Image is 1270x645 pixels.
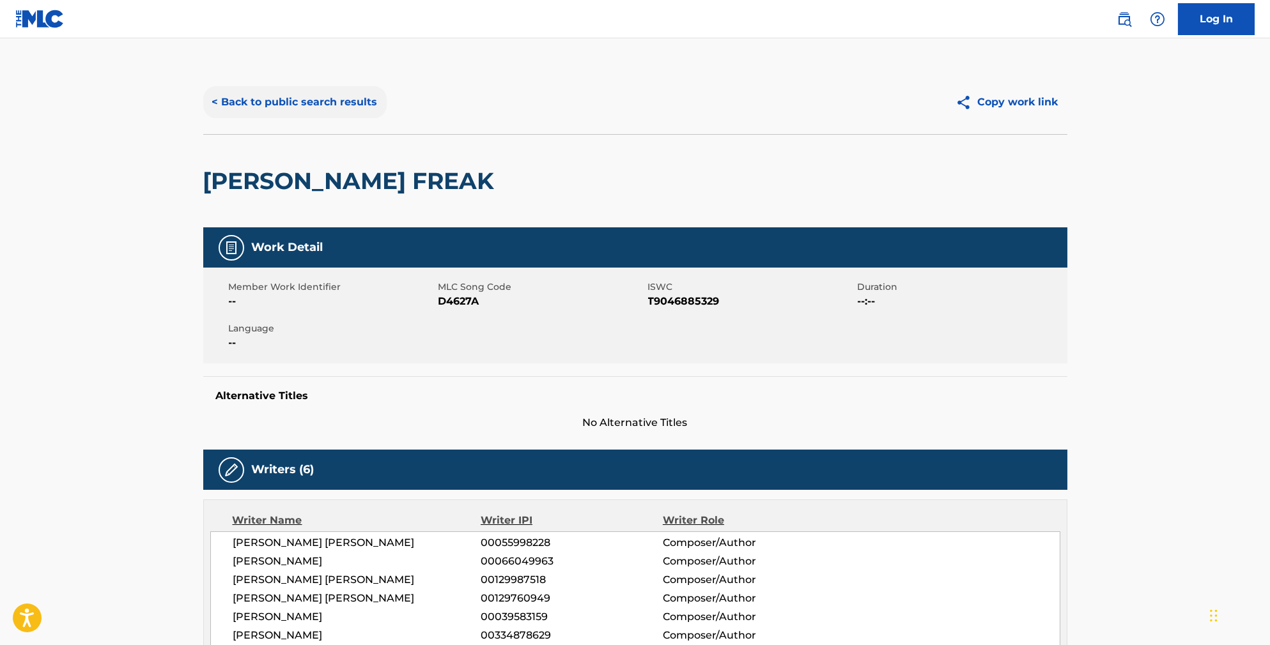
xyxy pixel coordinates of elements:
[224,240,239,255] img: Work Detail
[1210,596,1218,635] div: Drag
[481,513,663,528] div: Writer IPI
[1145,6,1170,32] div: Help
[481,554,662,569] span: 00066049963
[252,240,323,255] h5: Work Detail
[233,535,481,550] span: [PERSON_NAME] [PERSON_NAME]
[224,462,239,478] img: Writers
[229,322,435,335] span: Language
[233,572,481,588] span: [PERSON_NAME] [PERSON_NAME]
[663,535,828,550] span: Composer/Author
[233,554,481,569] span: [PERSON_NAME]
[663,591,828,606] span: Composer/Author
[1150,11,1165,27] img: help
[1206,584,1270,645] iframe: Chat Widget
[203,415,1067,430] span: No Alternative Titles
[1111,6,1137,32] a: Public Search
[216,390,1055,402] h5: Alternative Titles
[663,554,828,569] span: Composer/Author
[481,628,662,643] span: 00334878629
[233,591,481,606] span: [PERSON_NAME] [PERSON_NAME]
[252,462,314,477] h5: Writers (6)
[438,280,645,294] span: MLC Song Code
[15,10,65,28] img: MLC Logo
[233,513,481,528] div: Writer Name
[481,609,662,625] span: 00039583159
[233,609,481,625] span: [PERSON_NAME]
[663,513,828,528] div: Writer Role
[481,572,662,588] span: 00129987518
[481,591,662,606] span: 00129760949
[648,280,855,294] span: ISWC
[438,294,645,309] span: D4627A
[203,86,387,118] button: < Back to public search results
[648,294,855,309] span: T9046885329
[1117,11,1132,27] img: search
[858,280,1064,294] span: Duration
[663,609,828,625] span: Composer/Author
[229,294,435,309] span: --
[663,572,828,588] span: Composer/Author
[1178,3,1255,35] a: Log In
[663,628,828,643] span: Composer/Author
[481,535,662,550] span: 00055998228
[203,167,501,195] h2: [PERSON_NAME] FREAK
[858,294,1064,309] span: --:--
[956,95,978,110] img: Copy work link
[947,86,1067,118] button: Copy work link
[233,628,481,643] span: [PERSON_NAME]
[229,335,435,351] span: --
[229,280,435,294] span: Member Work Identifier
